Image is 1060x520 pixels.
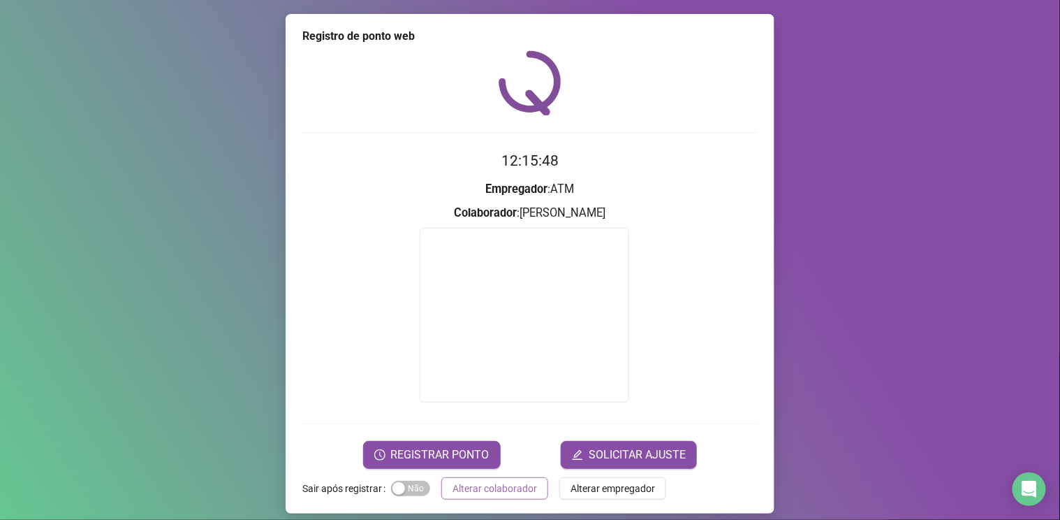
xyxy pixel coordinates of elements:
[501,152,559,169] time: 12:15:48
[571,481,655,496] span: Alterar empregador
[589,447,686,463] span: SOLICITAR AJUSTE
[441,477,548,500] button: Alterar colaborador
[363,441,501,469] button: REGISTRAR PONTO
[572,449,583,461] span: edit
[486,182,548,196] strong: Empregador
[302,28,758,45] div: Registro de ponto web
[374,449,385,461] span: clock-circle
[561,441,697,469] button: editSOLICITAR AJUSTE
[302,180,758,198] h3: : ATM
[499,50,561,115] img: QRPoint
[302,204,758,222] h3: : [PERSON_NAME]
[391,447,489,463] span: REGISTRAR PONTO
[452,481,537,496] span: Alterar colaborador
[559,477,666,500] button: Alterar empregador
[455,206,517,219] strong: Colaborador
[1013,472,1046,506] div: Open Intercom Messenger
[302,477,391,500] label: Sair após registrar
